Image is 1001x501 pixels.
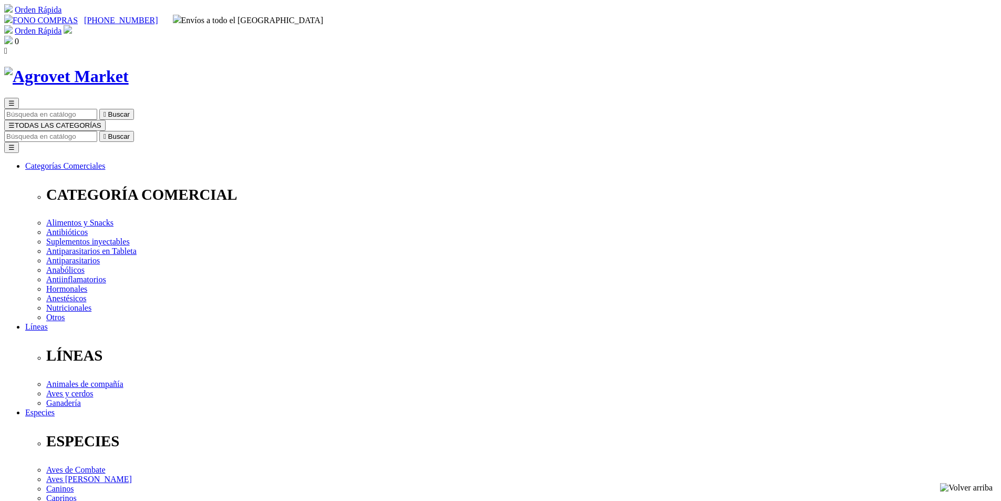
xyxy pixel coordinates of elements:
[46,256,100,265] a: Antiparasitarios
[46,228,88,237] a: Antibióticos
[4,4,13,13] img: shopping-cart.svg
[84,16,158,25] a: [PHONE_NUMBER]
[4,98,19,109] button: ☰
[4,142,19,153] button: ☰
[108,132,130,140] span: Buscar
[4,131,97,142] input: Buscar
[46,294,86,303] a: Anestésicos
[15,5,61,14] a: Orden Rápida
[25,161,105,170] a: Categorías Comerciales
[46,275,106,284] a: Antiinflamatorios
[4,109,97,120] input: Buscar
[104,110,106,118] i: 
[64,25,72,34] img: user.svg
[4,46,7,55] i: 
[46,237,130,246] a: Suplementos inyectables
[46,465,106,474] a: Aves de Combate
[4,15,13,23] img: phone.svg
[46,218,113,227] a: Alimentos y Snacks
[4,36,13,44] img: shopping-bag.svg
[25,322,48,331] a: Líneas
[46,484,74,493] a: Caninos
[173,15,181,23] img: delivery-truck.svg
[46,389,93,398] a: Aves y cerdos
[46,398,81,407] a: Ganadería
[8,99,15,107] span: ☰
[46,303,91,312] a: Nutricionales
[46,347,997,364] p: LÍNEAS
[4,25,13,34] img: shopping-cart.svg
[46,247,137,255] a: Antiparasitarios en Tableta
[46,433,997,450] p: ESPECIES
[64,26,72,35] a: Acceda a su cuenta de cliente
[46,186,997,203] p: CATEGORÍA COMERCIAL
[940,483,993,493] img: Volver arriba
[4,67,129,86] img: Agrovet Market
[46,313,65,322] a: Otros
[15,26,61,35] a: Orden Rápida
[46,284,87,293] a: Hormonales
[25,408,55,417] a: Especies
[15,37,19,46] span: 0
[46,265,85,274] a: Anabólicos
[99,109,134,120] button:  Buscar
[173,16,324,25] span: Envíos a todo el [GEOGRAPHIC_DATA]
[4,16,78,25] a: FONO COMPRAS
[104,132,106,140] i: 
[8,121,15,129] span: ☰
[108,110,130,118] span: Buscar
[46,380,123,388] a: Animales de compañía
[4,120,106,131] button: ☰TODAS LAS CATEGORÍAS
[46,475,132,484] a: Aves [PERSON_NAME]
[99,131,134,142] button:  Buscar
